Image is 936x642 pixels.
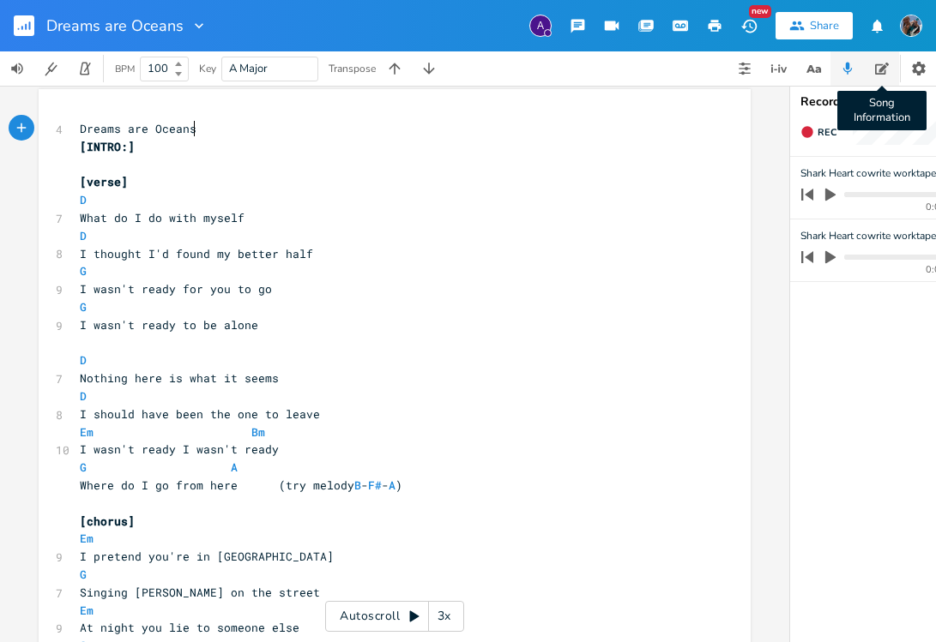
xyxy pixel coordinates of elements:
[749,5,771,18] div: New
[80,585,320,600] span: Singing [PERSON_NAME] on the street
[80,388,87,404] span: D
[80,263,87,279] span: G
[80,549,334,564] span: I pretend you're in [GEOGRAPHIC_DATA]
[80,477,402,493] span: Where do I go from here (try melody - - )
[818,126,836,139] span: Rec
[776,12,853,39] button: Share
[329,63,376,74] div: Transpose
[80,424,94,440] span: Em
[80,459,87,475] span: G
[80,246,313,261] span: I thought I'd found my better half
[529,15,552,37] div: alliemoss
[325,601,464,632] div: Autoscroll
[794,118,843,146] button: Rec
[80,299,87,315] span: G
[231,459,238,475] span: A
[46,18,184,33] span: Dreams are Oceans
[354,477,361,493] span: B
[389,477,396,493] span: A
[80,513,135,529] span: [chorus]
[80,174,128,189] span: [verse]
[80,192,87,207] span: D
[368,477,382,493] span: F#
[865,51,899,86] button: Song Information
[80,228,87,243] span: D
[115,64,135,74] div: BPM
[810,18,839,33] div: Share
[80,441,279,457] span: I wasn't ready I wasn't ready
[80,531,94,546] span: Em
[900,15,922,37] img: Teresa Chandler
[80,370,279,386] span: Nothing here is what it seems
[80,281,272,297] span: I wasn't ready for you to go
[80,121,196,136] span: Dreams are Oceans
[80,567,87,582] span: G
[80,352,87,368] span: D
[229,61,268,76] span: A Major
[429,601,460,632] div: 3x
[80,317,258,333] span: I wasn't ready to be alone
[80,139,135,154] span: [INTRO:]
[80,603,94,618] span: Em
[80,210,245,225] span: What do I do with myself
[80,406,320,422] span: I should have been the one to leave
[199,63,216,74] div: Key
[732,10,766,41] button: New
[251,424,265,440] span: Bm
[80,620,299,635] span: At night you lie to someone else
